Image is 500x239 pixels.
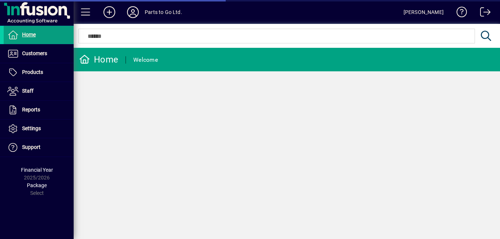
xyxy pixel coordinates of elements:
[4,63,74,82] a: Products
[4,82,74,100] a: Staff
[27,182,47,188] span: Package
[133,54,158,66] div: Welcome
[98,6,121,19] button: Add
[22,69,43,75] span: Products
[22,50,47,56] span: Customers
[22,144,41,150] span: Support
[451,1,467,25] a: Knowledge Base
[22,125,41,131] span: Settings
[4,119,74,138] a: Settings
[22,88,34,94] span: Staff
[21,167,53,173] span: Financial Year
[121,6,145,19] button: Profile
[145,6,182,18] div: Parts to Go Ltd.
[22,107,40,113] span: Reports
[79,54,118,65] div: Home
[4,101,74,119] a: Reports
[22,32,36,38] span: Home
[4,44,74,63] a: Customers
[404,6,444,18] div: [PERSON_NAME]
[4,138,74,157] a: Support
[475,1,491,25] a: Logout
